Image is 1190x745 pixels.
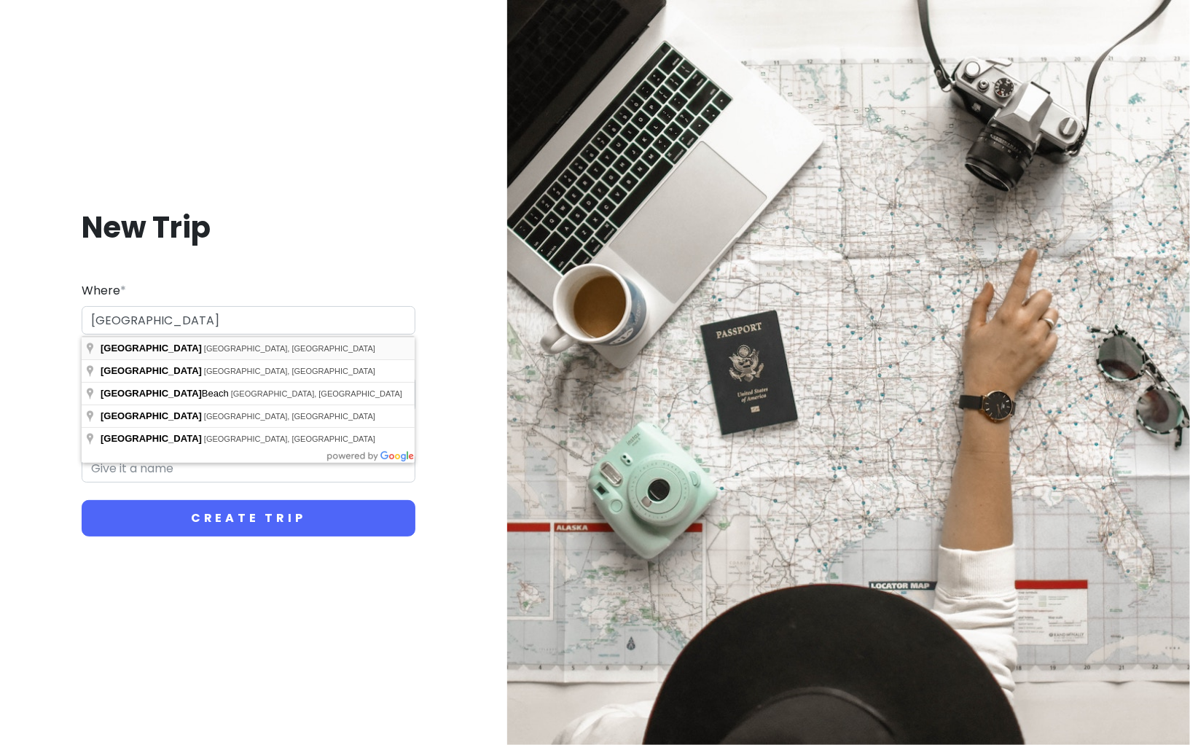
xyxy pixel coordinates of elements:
[82,281,126,300] label: Where
[82,208,415,246] h1: New Trip
[231,389,402,398] span: [GEOGRAPHIC_DATA], [GEOGRAPHIC_DATA]
[82,306,415,335] input: City (e.g., New York)
[82,453,415,483] input: Give it a name
[101,410,202,421] span: [GEOGRAPHIC_DATA]
[101,388,202,399] span: [GEOGRAPHIC_DATA]
[101,433,202,444] span: [GEOGRAPHIC_DATA]
[204,434,375,443] span: [GEOGRAPHIC_DATA], [GEOGRAPHIC_DATA]
[204,344,375,353] span: [GEOGRAPHIC_DATA], [GEOGRAPHIC_DATA]
[101,343,202,354] span: [GEOGRAPHIC_DATA]
[204,412,375,421] span: [GEOGRAPHIC_DATA], [GEOGRAPHIC_DATA]
[101,388,231,399] span: Beach
[204,367,375,375] span: [GEOGRAPHIC_DATA], [GEOGRAPHIC_DATA]
[82,500,415,537] button: Create Trip
[101,365,202,376] span: [GEOGRAPHIC_DATA]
